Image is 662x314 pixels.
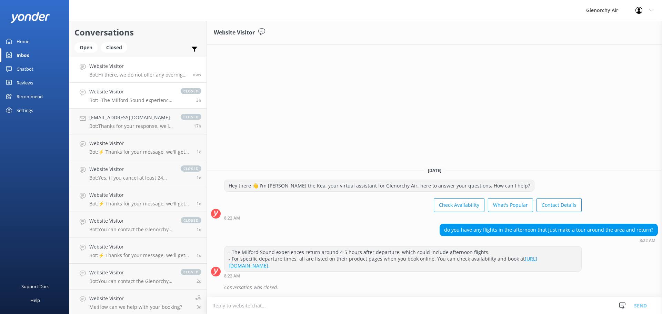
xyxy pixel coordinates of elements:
[21,280,49,293] div: Support Docs
[181,165,201,172] span: closed
[69,264,207,290] a: Website VisitorBot:You can contact the Glenorchy Air team at 0800 676 264 or [PHONE_NUMBER], or b...
[197,278,201,284] span: Aug 31 2025 10:22pm (UTC +12:00) Pacific/Auckland
[89,165,174,173] h4: Website Visitor
[197,201,201,206] span: Sep 02 2025 12:28am (UTC +12:00) Pacific/Auckland
[424,168,445,173] span: [DATE]
[89,295,182,302] h4: Website Visitor
[89,149,191,155] p: Bot: ⚡ Thanks for your message, we'll get back to you as soon as we can. You're also welcome to k...
[197,304,201,310] span: Aug 31 2025 12:11pm (UTC +12:00) Pacific/Auckland
[89,175,174,181] p: Bot: Yes, if you cancel at least 24 hours before your flight, you will receive a refund.
[194,123,201,129] span: Sep 02 2025 07:10pm (UTC +12:00) Pacific/Auckland
[181,217,201,223] span: closed
[224,274,240,278] strong: 8:22 AM
[197,175,201,181] span: Sep 02 2025 06:12am (UTC +12:00) Pacific/Auckland
[89,72,188,78] p: Bot: Hi there, we do not offer any overnight products in [GEOGRAPHIC_DATA] or any of our other fl...
[89,88,174,95] h4: Website Visitor
[224,216,240,220] strong: 8:22 AM
[224,246,581,272] div: - The Milford Sound experiences return around 4-5 hours after departure, which could include afte...
[214,28,255,37] h3: Website Visitor
[101,42,127,53] div: Closed
[89,243,191,251] h4: Website Visitor
[193,71,201,77] span: Sep 03 2025 12:15pm (UTC +12:00) Pacific/Auckland
[69,83,207,109] a: Website VisitorBot:- The Milford Sound experiences return around 4-5 hours after departure, which...
[181,269,201,275] span: closed
[17,90,43,103] div: Recommend
[197,226,201,232] span: Sep 01 2025 10:11pm (UTC +12:00) Pacific/Auckland
[196,97,201,103] span: Sep 03 2025 08:22am (UTC +12:00) Pacific/Auckland
[17,34,29,48] div: Home
[181,114,201,120] span: closed
[197,252,201,258] span: Sep 01 2025 01:02pm (UTC +12:00) Pacific/Auckland
[224,282,658,293] div: Conversation was closed.
[640,239,655,243] strong: 8:22 AM
[89,226,174,233] p: Bot: You can contact the Glenorchy Air team at 0800 676 264 or [PHONE_NUMBER], or by emailing [EM...
[89,217,174,225] h4: Website Visitor
[89,140,191,147] h4: Website Visitor
[89,191,191,199] h4: Website Visitor
[536,198,582,212] button: Contact Details
[69,109,207,134] a: [EMAIL_ADDRESS][DOMAIN_NAME]Bot:Thanks for your response, we'll get back to you as soon as we can...
[89,114,174,121] h4: [EMAIL_ADDRESS][DOMAIN_NAME]
[17,62,33,76] div: Chatbot
[69,186,207,212] a: Website VisitorBot:⚡ Thanks for your message, we'll get back to you as soon as we can. You're als...
[69,238,207,264] a: Website VisitorBot:⚡ Thanks for your message, we'll get back to you as soon as we can. You're als...
[434,198,484,212] button: Check Availability
[89,123,174,129] p: Bot: Thanks for your response, we'll get back to you as soon as we can during opening hours.
[440,224,658,236] div: do you have any flights in the afternoon that just make a tour around the area and return?
[10,12,50,23] img: yonder-white-logo.png
[89,252,191,259] p: Bot: ⚡ Thanks for your message, we'll get back to you as soon as we can. You're also welcome to k...
[17,76,33,90] div: Reviews
[89,269,174,276] h4: Website Visitor
[101,43,131,51] a: Closed
[488,198,533,212] button: What's Popular
[69,212,207,238] a: Website VisitorBot:You can contact the Glenorchy Air team at 0800 676 264 or [PHONE_NUMBER], or b...
[224,180,534,192] div: Hey there 👋 I'm [PERSON_NAME] the Kea, your virtual assistant for Glenorchy Air, here to answer y...
[89,201,191,207] p: Bot: ⚡ Thanks for your message, we'll get back to you as soon as we can. You're also welcome to k...
[224,215,582,220] div: Sep 03 2025 08:22am (UTC +12:00) Pacific/Auckland
[17,48,29,62] div: Inbox
[17,103,33,117] div: Settings
[181,88,201,94] span: closed
[74,42,98,53] div: Open
[89,97,174,103] p: Bot: - The Milford Sound experiences return around 4-5 hours after departure, which could include...
[89,304,182,310] p: Me: How can we help with your booking?
[30,293,40,307] div: Help
[89,62,188,70] h4: Website Visitor
[69,57,207,83] a: Website VisitorBot:Hi there, we do not offer any overnight products in [GEOGRAPHIC_DATA] or any o...
[197,149,201,155] span: Sep 02 2025 06:30am (UTC +12:00) Pacific/Auckland
[89,278,174,284] p: Bot: You can contact the Glenorchy Air team at 0800 676 264 or [PHONE_NUMBER], or by emailing [EM...
[224,273,582,278] div: Sep 03 2025 08:22am (UTC +12:00) Pacific/Auckland
[69,160,207,186] a: Website VisitorBot:Yes, if you cancel at least 24 hours before your flight, you will receive a re...
[74,43,101,51] a: Open
[69,134,207,160] a: Website VisitorBot:⚡ Thanks for your message, we'll get back to you as soon as we can. You're als...
[74,26,201,39] h2: Conversations
[211,282,658,293] div: 2025-09-02T22:31:47.181
[440,238,658,243] div: Sep 03 2025 08:22am (UTC +12:00) Pacific/Auckland
[229,255,537,269] a: [URL][DOMAIN_NAME].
